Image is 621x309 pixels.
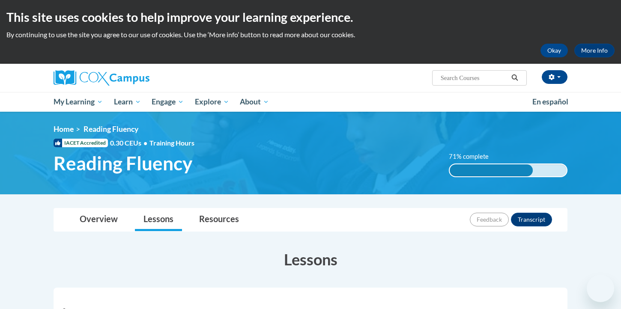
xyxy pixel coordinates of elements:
[508,73,521,83] button: Search
[54,70,216,86] a: Cox Campus
[146,92,189,112] a: Engage
[511,213,552,226] button: Transcript
[191,208,248,231] a: Resources
[189,92,235,112] a: Explore
[48,92,108,112] a: My Learning
[6,30,615,39] p: By continuing to use the site you agree to our use of cookies. Use the ‘More info’ button to read...
[71,208,126,231] a: Overview
[235,92,275,112] a: About
[41,92,580,112] div: Main menu
[54,249,567,270] h3: Lessons
[6,9,615,26] h2: This site uses cookies to help improve your learning experience.
[114,97,141,107] span: Learn
[540,44,568,57] button: Okay
[587,275,614,302] iframe: Button to launch messaging window
[54,97,103,107] span: My Learning
[135,208,182,231] a: Lessons
[149,139,194,147] span: Training Hours
[542,70,567,84] button: Account Settings
[195,97,229,107] span: Explore
[527,93,574,111] a: En español
[152,97,184,107] span: Engage
[54,139,108,147] span: IACET Accredited
[450,164,533,176] div: 71% complete
[143,139,147,147] span: •
[54,70,149,86] img: Cox Campus
[470,213,509,226] button: Feedback
[110,138,149,148] span: 0.30 CEUs
[449,152,498,161] label: 71% complete
[240,97,269,107] span: About
[440,73,508,83] input: Search Courses
[108,92,146,112] a: Learn
[54,152,192,175] span: Reading Fluency
[84,125,138,134] span: Reading Fluency
[54,125,74,134] a: Home
[532,97,568,106] span: En español
[574,44,615,57] a: More Info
